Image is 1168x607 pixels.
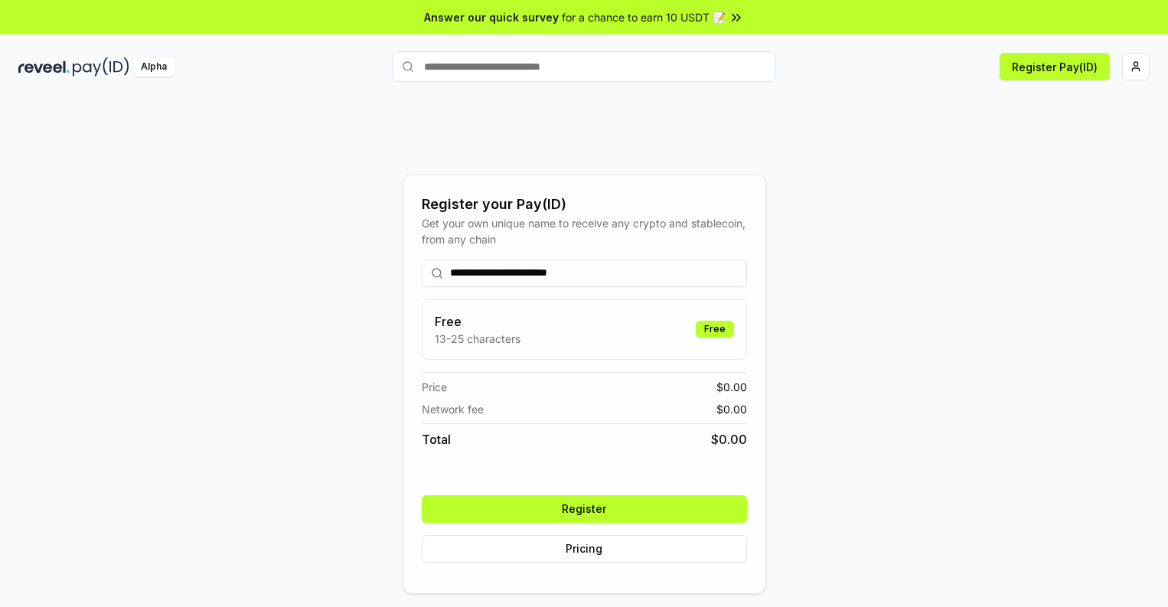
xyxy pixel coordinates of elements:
[424,9,559,25] span: Answer our quick survey
[422,379,447,395] span: Price
[716,379,747,395] span: $ 0.00
[711,430,747,449] span: $ 0.00
[422,215,747,247] div: Get your own unique name to receive any crypto and stablecoin, from any chain
[435,331,520,347] p: 13-25 characters
[18,57,70,77] img: reveel_dark
[422,401,484,417] span: Network fee
[1000,53,1110,80] button: Register Pay(ID)
[422,430,451,449] span: Total
[422,535,747,563] button: Pricing
[132,57,175,77] div: Alpha
[422,194,747,215] div: Register your Pay(ID)
[562,9,726,25] span: for a chance to earn 10 USDT 📝
[435,312,520,331] h3: Free
[73,57,129,77] img: pay_id
[422,495,747,523] button: Register
[716,401,747,417] span: $ 0.00
[696,321,734,338] div: Free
